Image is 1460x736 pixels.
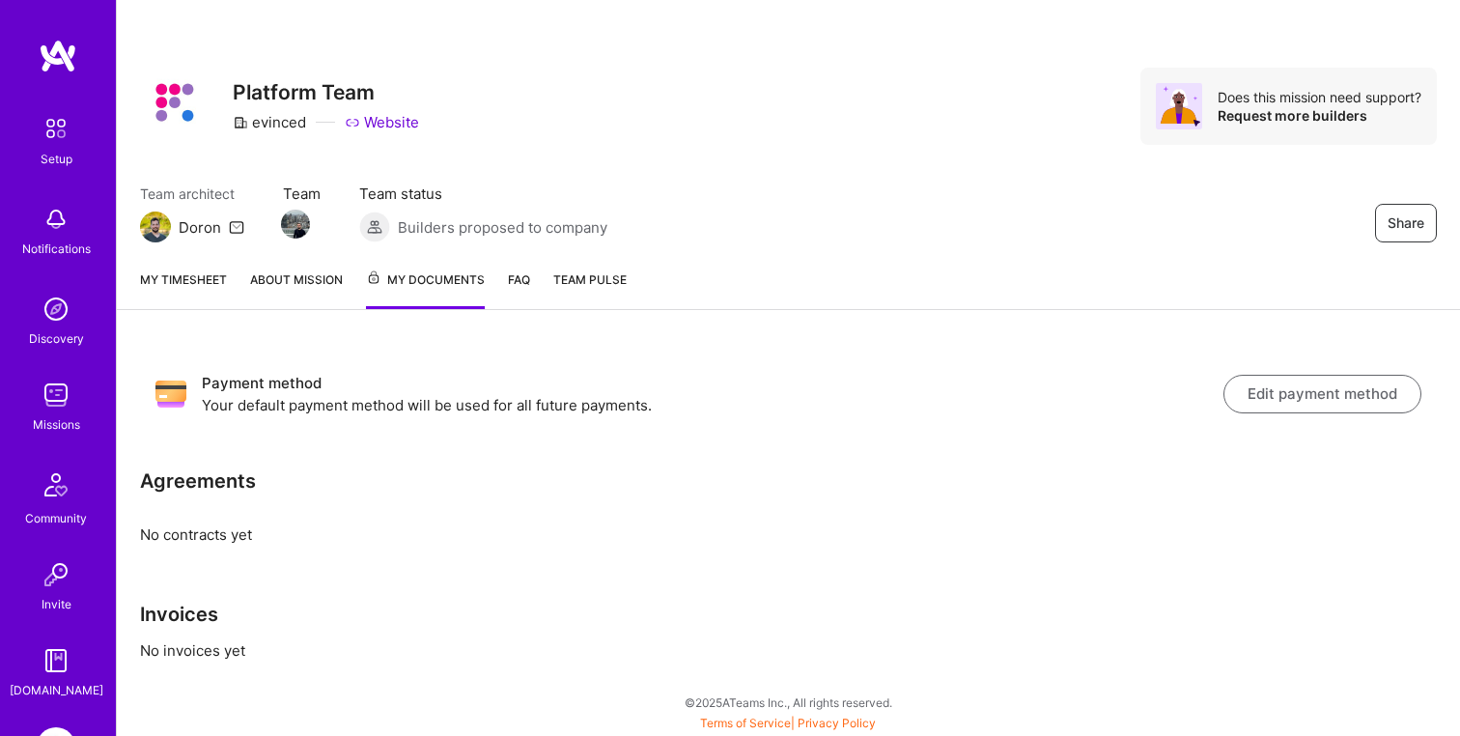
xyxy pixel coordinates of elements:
a: Privacy Policy [798,716,876,730]
span: My Documents [366,269,485,291]
img: Builders proposed to company [359,212,390,242]
i: icon Mail [229,219,244,235]
a: Team Pulse [553,269,627,309]
img: discovery [37,290,75,328]
div: evinced [233,112,306,132]
span: Team architect [140,184,244,204]
div: Community [25,508,87,528]
img: setup [36,108,76,149]
img: bell [37,200,75,239]
img: Payment method [155,379,186,410]
div: Request more builders [1218,106,1421,125]
img: Team Member Avatar [281,210,310,239]
div: © 2025 ATeams Inc., All rights reserved. [116,678,1460,726]
span: Builders proposed to company [398,217,607,238]
p: Your default payment method will be used for all future payments. [202,395,1223,415]
img: guide book [37,641,75,680]
a: FAQ [508,269,530,309]
img: teamwork [37,376,75,414]
img: Invite [37,555,75,594]
button: Edit payment method [1223,375,1421,413]
div: Doron [179,217,221,238]
img: logo [39,39,77,73]
span: Team [283,184,321,204]
div: No contracts yet [117,333,1460,722]
h3: Agreements [140,469,256,493]
img: Company Logo [140,68,210,137]
button: Share [1375,204,1437,242]
h3: Invoices [140,603,1437,626]
a: My Documents [366,269,485,309]
p: No invoices yet [140,640,1437,661]
span: Share [1388,213,1424,233]
div: Setup [41,149,72,169]
img: Community [33,462,79,508]
div: Missions [33,414,80,435]
a: About Mission [250,269,343,309]
a: My timesheet [140,269,227,309]
h3: Platform Team [233,80,419,104]
i: icon CompanyGray [233,115,248,130]
div: Discovery [29,328,84,349]
a: Website [345,112,419,132]
h3: Payment method [202,372,1223,395]
div: Does this mission need support? [1218,88,1421,106]
span: Team status [359,184,607,204]
img: Avatar [1156,83,1202,129]
img: Team Architect [140,212,171,242]
a: Team Member Avatar [283,208,308,241]
span: Team Pulse [553,272,627,287]
div: Invite [42,594,71,614]
div: Notifications [22,239,91,259]
span: | [700,716,876,730]
div: [DOMAIN_NAME] [10,680,103,700]
a: Terms of Service [700,716,791,730]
